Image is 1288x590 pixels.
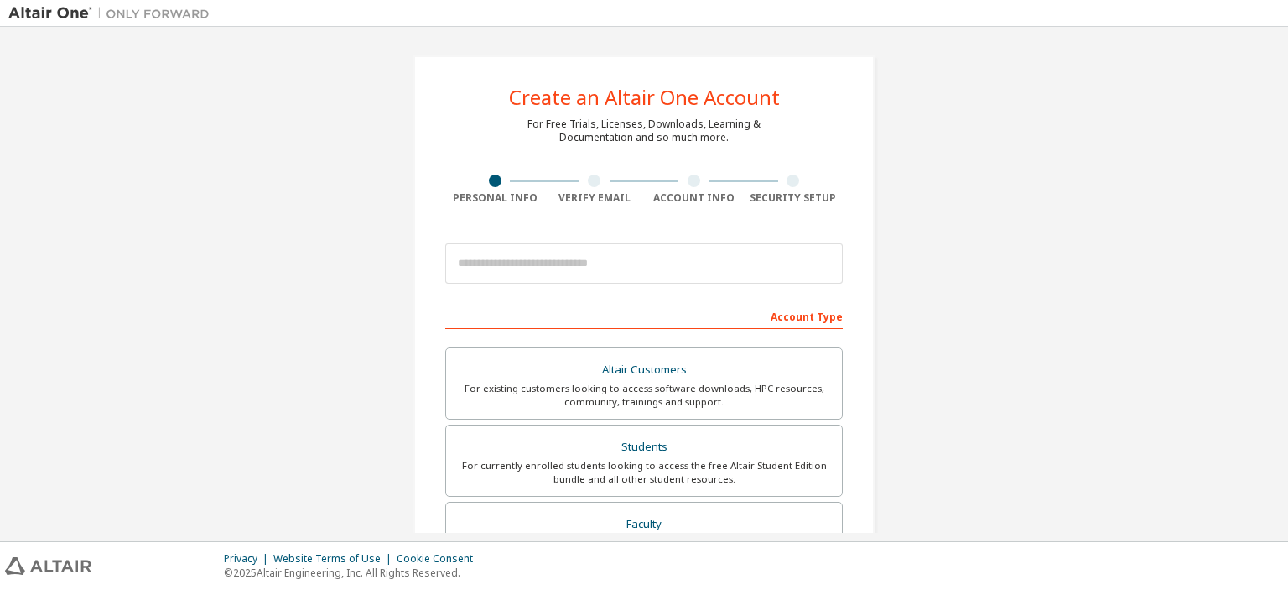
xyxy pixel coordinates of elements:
[397,552,483,566] div: Cookie Consent
[8,5,218,22] img: Altair One
[744,191,844,205] div: Security Setup
[545,191,645,205] div: Verify Email
[509,87,780,107] div: Create an Altair One Account
[445,302,843,329] div: Account Type
[456,459,832,486] div: For currently enrolled students looking to access the free Altair Student Edition bundle and all ...
[527,117,761,144] div: For Free Trials, Licenses, Downloads, Learning & Documentation and so much more.
[5,557,91,575] img: altair_logo.svg
[456,358,832,382] div: Altair Customers
[445,191,545,205] div: Personal Info
[273,552,397,566] div: Website Terms of Use
[644,191,744,205] div: Account Info
[224,566,483,580] p: © 2025 Altair Engineering, Inc. All Rights Reserved.
[456,513,832,536] div: Faculty
[224,552,273,566] div: Privacy
[456,382,832,409] div: For existing customers looking to access software downloads, HPC resources, community, trainings ...
[456,436,832,459] div: Students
